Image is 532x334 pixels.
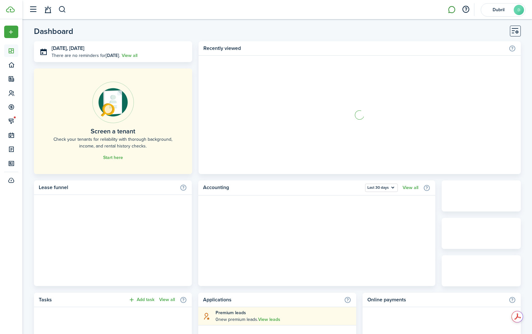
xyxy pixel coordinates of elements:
[128,296,154,304] button: Add task
[34,27,73,35] header-page-title: Dashboard
[510,26,521,36] button: Customise
[52,44,188,52] h3: [DATE], [DATE]
[39,184,176,191] home-widget-title: Lease funnel
[42,2,54,18] a: Notifications
[58,4,66,15] button: Search
[460,4,471,15] button: Open resource center
[92,82,134,123] img: Online payments
[27,4,39,16] button: Open sidebar
[514,5,524,15] avatar-text: D
[486,8,511,12] span: Dubril
[446,2,458,18] a: Messaging
[354,109,365,121] img: Loading
[159,297,175,302] a: View all
[203,44,505,52] home-widget-title: Recently viewed
[216,316,351,323] explanation-description: 0 new premium leads .
[403,185,418,190] a: View all
[203,313,211,320] i: soft
[216,309,351,316] explanation-title: Premium leads
[52,52,120,59] p: There are no reminders for .
[91,126,135,136] home-placeholder-title: Screen a tenant
[106,52,119,59] b: [DATE]
[39,296,125,304] home-widget-title: Tasks
[4,26,18,38] button: Open menu
[203,296,341,304] home-widget-title: Applications
[365,184,398,192] button: Open menu
[103,155,123,160] a: Start here
[122,52,137,59] a: View all
[365,184,398,192] button: Last 30 days
[258,317,280,322] a: View leads
[6,6,15,12] img: TenantCloud
[48,136,178,149] home-placeholder-description: Check your tenants for reliability with thorough background, income, and rental history checks.
[203,184,362,192] home-widget-title: Accounting
[367,296,505,304] home-widget-title: Online payments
